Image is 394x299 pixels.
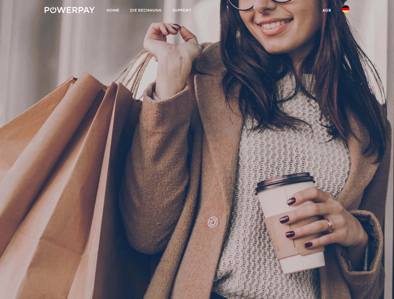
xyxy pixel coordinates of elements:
[101,5,125,16] a: Home
[342,5,349,13] img: de
[125,5,167,16] a: DIE RECHNUNG
[317,5,337,16] a: agb
[167,5,197,16] a: SUPPORT
[45,7,95,13] img: logo-powerpay-white.svg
